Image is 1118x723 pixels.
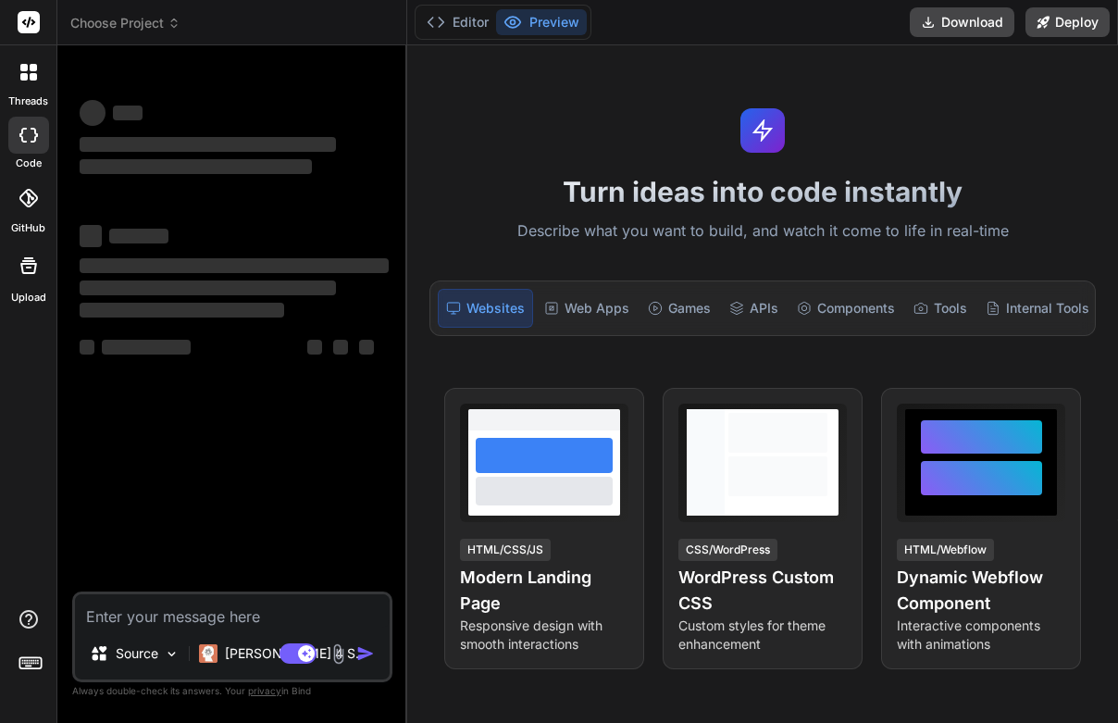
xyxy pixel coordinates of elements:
[80,137,336,152] span: ‌
[11,290,46,305] label: Upload
[460,539,551,561] div: HTML/CSS/JS
[80,340,94,355] span: ‌
[438,289,533,328] div: Websites
[496,9,587,35] button: Preview
[102,340,191,355] span: ‌
[225,644,363,663] p: [PERSON_NAME] 4 S..
[418,175,1107,208] h1: Turn ideas into code instantly
[307,340,322,355] span: ‌
[419,9,496,35] button: Editor
[328,643,349,665] img: attachment
[460,565,628,617] h4: Modern Landing Page
[80,303,284,318] span: ‌
[537,289,637,328] div: Web Apps
[897,617,1065,654] p: Interactive components with animations
[897,539,994,561] div: HTML/Webflow
[640,289,718,328] div: Games
[418,219,1107,243] p: Describe what you want to build, and watch it come to life in real-time
[80,100,106,126] span: ‌
[72,682,392,700] p: Always double-check its answers. Your in Bind
[460,617,628,654] p: Responsive design with smooth interactions
[356,644,375,663] img: icon
[164,646,180,662] img: Pick Models
[678,565,847,617] h4: WordPress Custom CSS
[80,280,336,295] span: ‌
[8,93,48,109] label: threads
[80,159,312,174] span: ‌
[109,229,168,243] span: ‌
[80,258,389,273] span: ‌
[722,289,786,328] div: APIs
[678,617,847,654] p: Custom styles for theme enhancement
[359,340,374,355] span: ‌
[906,289,975,328] div: Tools
[333,340,348,355] span: ‌
[116,644,158,663] p: Source
[978,289,1097,328] div: Internal Tools
[678,539,777,561] div: CSS/WordPress
[897,565,1065,617] h4: Dynamic Webflow Component
[910,7,1014,37] button: Download
[113,106,143,120] span: ‌
[1025,7,1110,37] button: Deploy
[70,14,180,32] span: Choose Project
[80,225,102,247] span: ‌
[789,289,902,328] div: Components
[16,156,42,171] label: code
[199,644,217,663] img: Claude 4 Sonnet
[248,685,281,696] span: privacy
[11,220,45,236] label: GitHub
